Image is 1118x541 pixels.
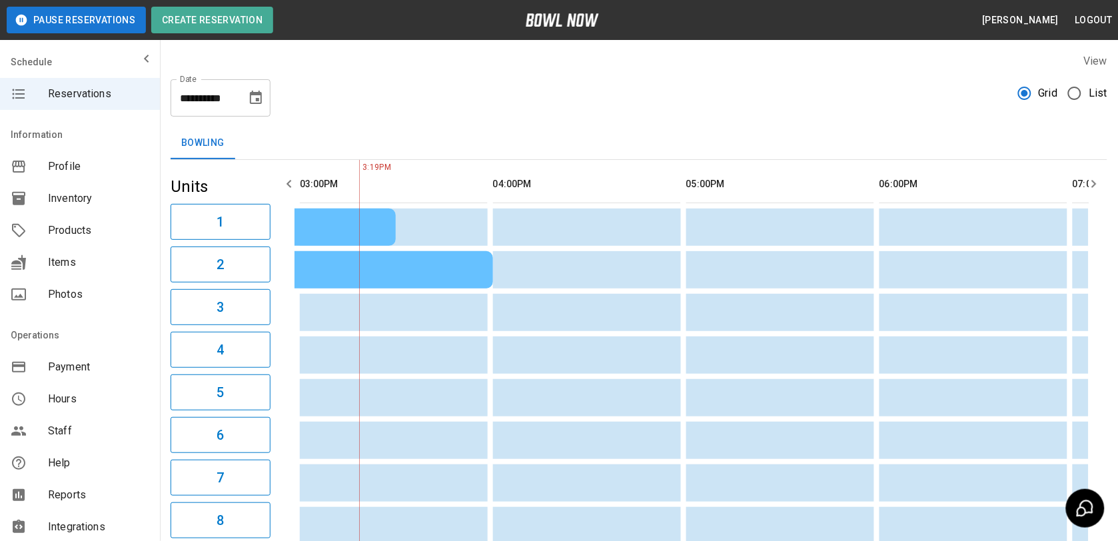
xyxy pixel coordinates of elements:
[217,424,224,446] h6: 6
[217,467,224,488] h6: 7
[171,502,271,538] button: 8
[48,487,149,503] span: Reports
[171,204,271,240] button: 1
[243,85,269,111] button: Choose date, selected date is Aug 17, 2025
[48,191,149,207] span: Inventory
[217,254,224,275] h6: 2
[151,7,273,33] button: Create Reservation
[171,417,271,453] button: 6
[48,286,149,302] span: Photos
[1089,85,1107,101] span: List
[217,382,224,403] h6: 5
[48,255,149,270] span: Items
[359,161,362,175] span: 3:19PM
[171,374,271,410] button: 5
[1039,85,1058,101] span: Grid
[300,165,488,203] th: 03:00PM
[171,176,271,197] h5: Units
[171,289,271,325] button: 3
[1070,8,1118,33] button: Logout
[526,13,599,27] img: logo
[48,223,149,239] span: Products
[48,159,149,175] span: Profile
[48,86,149,102] span: Reservations
[217,339,224,360] h6: 4
[48,455,149,471] span: Help
[7,7,146,33] button: Pause Reservations
[171,247,271,282] button: 2
[171,460,271,496] button: 7
[217,296,224,318] h6: 3
[48,391,149,407] span: Hours
[171,332,271,368] button: 4
[120,262,482,278] div: [PERSON_NAME]
[977,8,1064,33] button: [PERSON_NAME]
[48,519,149,535] span: Integrations
[171,127,235,159] button: Bowling
[217,510,224,531] h6: 8
[48,359,149,375] span: Payment
[171,127,1107,159] div: inventory tabs
[48,423,149,439] span: Staff
[217,211,224,233] h6: 1
[1083,55,1107,67] label: View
